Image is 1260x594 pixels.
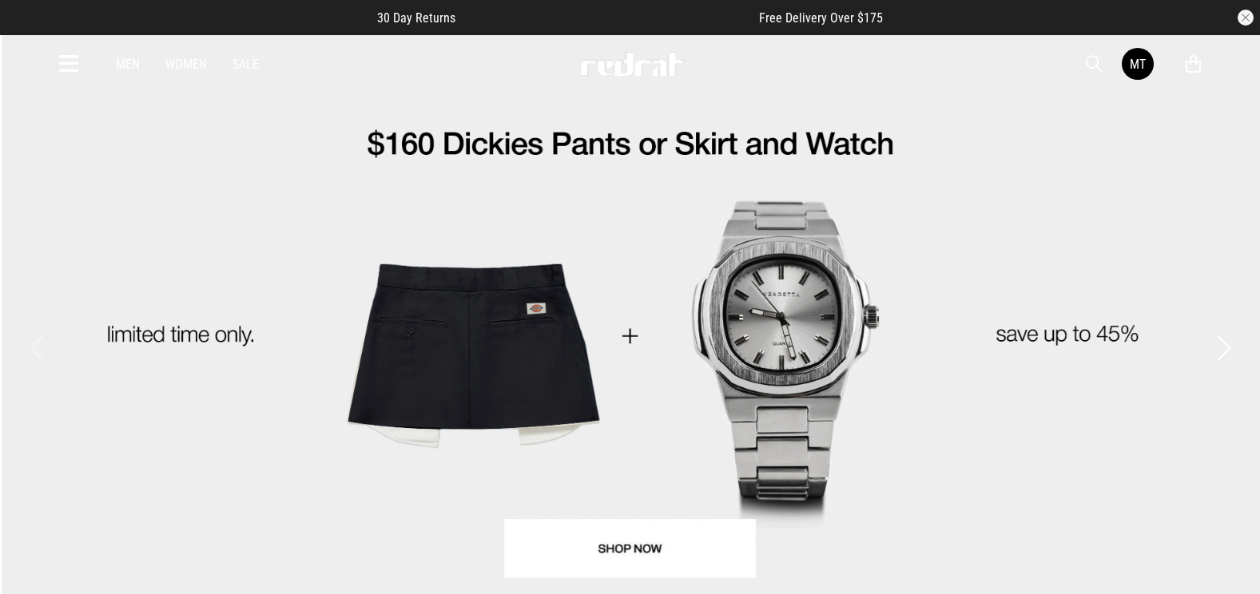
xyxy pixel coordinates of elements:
[165,57,207,72] a: Women
[579,52,685,76] img: Redrat logo
[1130,57,1146,72] div: MT
[116,57,140,72] a: Men
[487,10,727,26] iframe: Customer reviews powered by Trustpilot
[759,10,883,26] span: Free Delivery Over $175
[26,331,47,366] button: Previous slide
[233,57,259,72] a: Sale
[1213,331,1234,366] button: Next slide
[377,10,455,26] span: 30 Day Returns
